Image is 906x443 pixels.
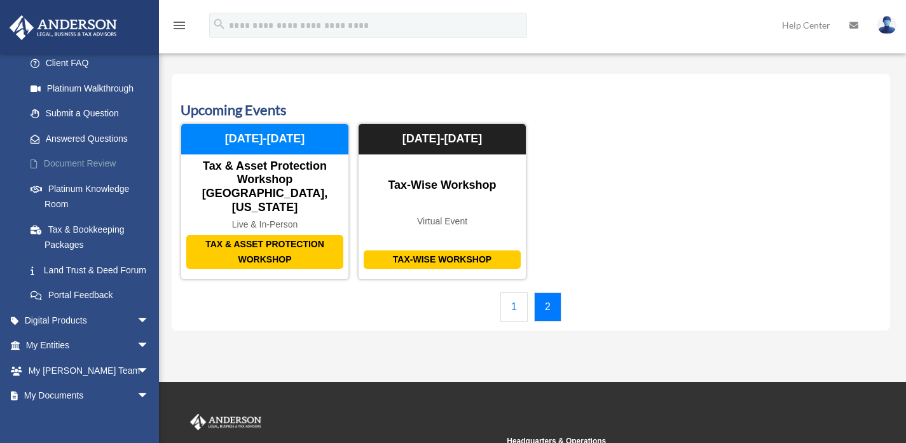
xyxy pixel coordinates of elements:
[18,76,168,101] a: Platinum Walkthrough
[358,123,526,280] a: Tax-Wise Workshop Tax-Wise Workshop Virtual Event [DATE]-[DATE]
[18,51,168,76] a: Client FAQ
[6,15,121,40] img: Anderson Advisors Platinum Portal
[18,101,168,126] a: Submit a Question
[172,18,187,33] i: menu
[877,16,896,34] img: User Pic
[181,123,349,280] a: Tax & Asset Protection Workshop Tax & Asset Protection Workshop [GEOGRAPHIC_DATA], [US_STATE] Liv...
[9,333,168,358] a: My Entitiesarrow_drop_down
[9,358,168,383] a: My [PERSON_NAME] Teamarrow_drop_down
[181,124,348,154] div: [DATE]-[DATE]
[359,124,526,154] div: [DATE]-[DATE]
[212,17,226,31] i: search
[534,292,561,322] a: 2
[137,358,162,384] span: arrow_drop_down
[137,383,162,409] span: arrow_drop_down
[500,292,528,322] a: 1
[181,219,348,230] div: Live & In-Person
[18,126,168,151] a: Answered Questions
[181,160,348,214] div: Tax & Asset Protection Workshop [GEOGRAPHIC_DATA], [US_STATE]
[18,176,168,217] a: Platinum Knowledge Room
[9,308,168,333] a: Digital Productsarrow_drop_down
[137,333,162,359] span: arrow_drop_down
[181,100,881,120] h3: Upcoming Events
[359,216,526,227] div: Virtual Event
[137,308,162,334] span: arrow_drop_down
[359,179,526,193] div: Tax-Wise Workshop
[18,151,168,177] a: Document Review
[188,414,264,430] img: Anderson Advisors Platinum Portal
[9,383,168,409] a: My Documentsarrow_drop_down
[186,235,343,269] div: Tax & Asset Protection Workshop
[18,217,168,257] a: Tax & Bookkeeping Packages
[172,22,187,33] a: menu
[364,250,521,269] div: Tax-Wise Workshop
[18,283,168,308] a: Portal Feedback
[18,257,168,283] a: Land Trust & Deed Forum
